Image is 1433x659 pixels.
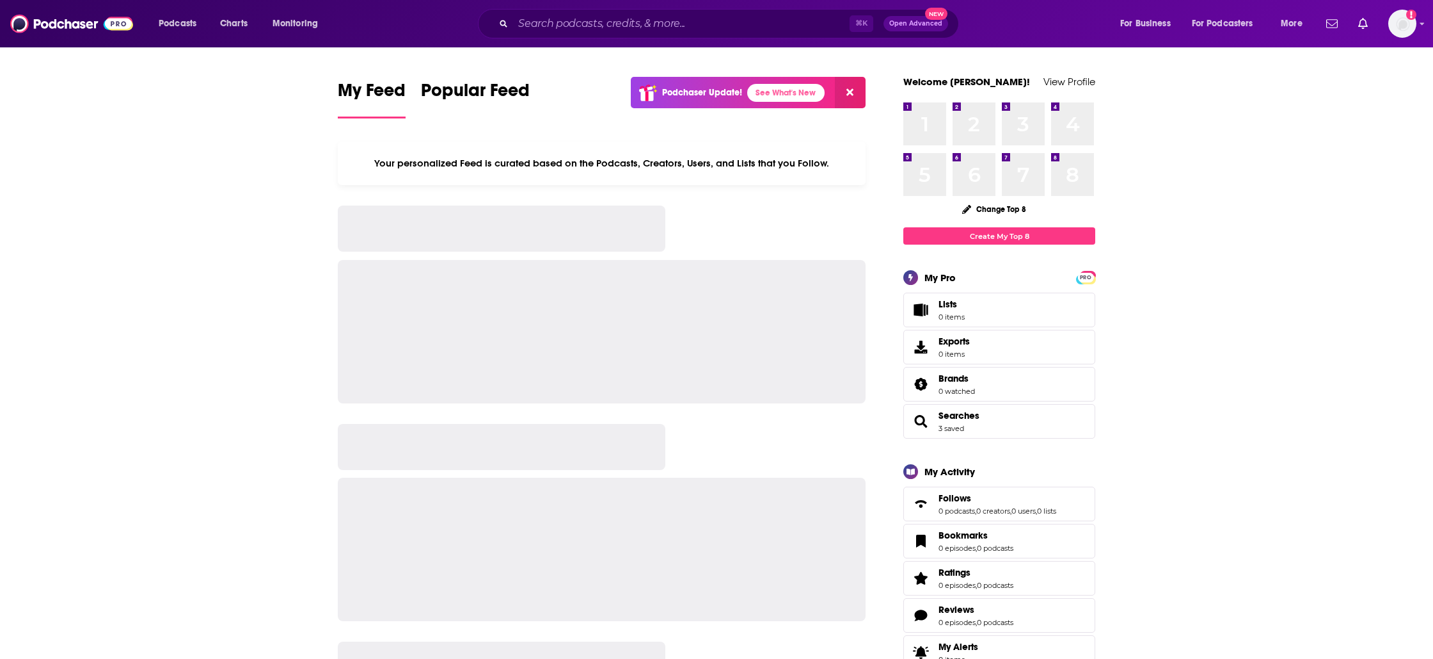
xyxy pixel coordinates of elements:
a: 0 podcasts [977,581,1013,590]
a: Show notifications dropdown [1321,13,1343,35]
a: Brands [908,375,933,393]
a: Brands [938,373,975,384]
span: My Alerts [938,641,978,653]
a: 0 lists [1037,507,1056,516]
a: Searches [908,412,933,430]
button: Open AdvancedNew [883,16,948,31]
span: , [1010,507,1011,516]
a: View Profile [1043,76,1095,88]
button: open menu [264,13,335,34]
span: Follows [903,487,1095,521]
span: Reviews [938,604,974,615]
div: Search podcasts, credits, & more... [490,9,971,38]
a: Exports [903,330,1095,364]
button: open menu [1111,13,1187,34]
span: Follows [938,492,971,504]
img: User Profile [1388,10,1416,38]
span: , [975,507,976,516]
a: Ratings [908,569,933,587]
a: 0 episodes [938,544,976,553]
a: 0 watched [938,387,975,396]
a: 0 users [1011,507,1036,516]
a: Welcome [PERSON_NAME]! [903,76,1030,88]
span: New [925,8,948,20]
button: Show profile menu [1388,10,1416,38]
a: 0 podcasts [938,507,975,516]
span: Logged in as sashagoldin [1388,10,1416,38]
a: Ratings [938,567,1013,578]
a: 3 saved [938,424,964,433]
span: , [976,618,977,627]
button: Change Top 8 [954,201,1034,217]
a: 0 creators [976,507,1010,516]
span: Reviews [903,598,1095,633]
p: Podchaser Update! [662,87,742,98]
span: 0 items [938,313,965,321]
div: My Pro [924,272,956,284]
span: Popular Feed [421,79,530,109]
span: For Podcasters [1192,15,1253,33]
button: open menu [1272,13,1318,34]
a: Reviews [938,604,1013,615]
a: Create My Top 8 [903,227,1095,245]
span: Lists [938,298,957,310]
span: Lists [938,298,965,310]
a: 0 episodes [938,618,976,627]
img: Podchaser - Follow, Share and Rate Podcasts [10,12,133,36]
span: , [976,544,977,553]
a: Bookmarks [938,530,1013,541]
span: More [1281,15,1302,33]
a: Bookmarks [908,532,933,550]
span: PRO [1078,273,1093,282]
span: Charts [220,15,248,33]
span: Brands [903,367,1095,402]
span: Lists [908,301,933,319]
a: Reviews [908,606,933,624]
svg: Add a profile image [1406,10,1416,20]
a: 0 podcasts [977,618,1013,627]
span: Ratings [903,561,1095,596]
span: , [976,581,977,590]
a: See What's New [747,84,825,102]
a: Lists [903,293,1095,327]
span: Brands [938,373,969,384]
a: Charts [212,13,255,34]
span: For Business [1120,15,1171,33]
span: My Feed [338,79,406,109]
span: Exports [938,336,970,347]
a: 0 podcasts [977,544,1013,553]
button: open menu [1184,13,1272,34]
span: Open Advanced [889,20,942,27]
span: Exports [908,338,933,356]
button: open menu [150,13,213,34]
a: My Feed [338,79,406,118]
a: 0 episodes [938,581,976,590]
a: Follows [908,495,933,513]
input: Search podcasts, credits, & more... [513,13,850,34]
span: Monitoring [273,15,318,33]
a: Follows [938,492,1056,504]
a: PRO [1078,272,1093,282]
a: Searches [938,410,979,421]
div: Your personalized Feed is curated based on the Podcasts, Creators, Users, and Lists that you Follow. [338,142,866,185]
span: , [1036,507,1037,516]
span: Bookmarks [938,530,988,541]
span: Ratings [938,567,970,578]
span: 0 items [938,350,970,359]
span: ⌘ K [850,15,873,32]
a: Popular Feed [421,79,530,118]
div: My Activity [924,466,975,478]
span: Bookmarks [903,524,1095,558]
span: Podcasts [159,15,196,33]
span: Searches [903,404,1095,439]
a: Show notifications dropdown [1353,13,1373,35]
